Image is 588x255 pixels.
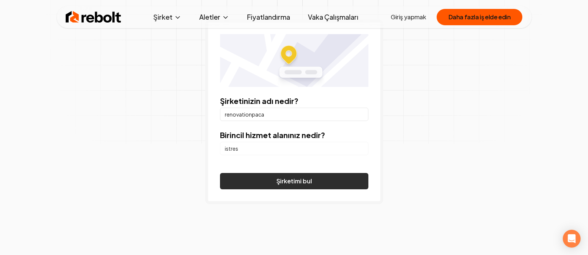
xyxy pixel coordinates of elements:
[147,10,187,24] button: Şirket
[302,10,364,24] a: Vaka Çalışmaları
[193,10,235,24] button: Aletler
[247,13,290,21] font: Fiyatlandırma
[391,13,426,21] font: Giriş yapmak
[276,177,312,185] font: Şirketimi bul
[199,13,220,21] font: Aletler
[220,96,298,105] font: Şirketinizin adı nedir?
[308,13,358,21] font: Vaka Çalışmaları
[153,13,173,21] font: Şirket
[241,10,296,24] a: Fiyatlandırma
[220,130,325,140] font: Birincil hizmet alanınız nedir?
[391,13,426,22] a: Giriş yapmak
[220,34,368,87] img: Konum haritası
[220,142,368,155] input: Şehir veya ilçe veya mahalle
[563,230,581,248] div: Intercom Messenger'ı açın
[449,13,511,21] font: Daha fazla iş elde edin
[220,108,368,121] input: Firma Adı
[66,10,121,24] img: Rebolt Logo
[437,9,523,25] button: Daha fazla iş elde edin
[220,173,368,189] button: Şirketimi bul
